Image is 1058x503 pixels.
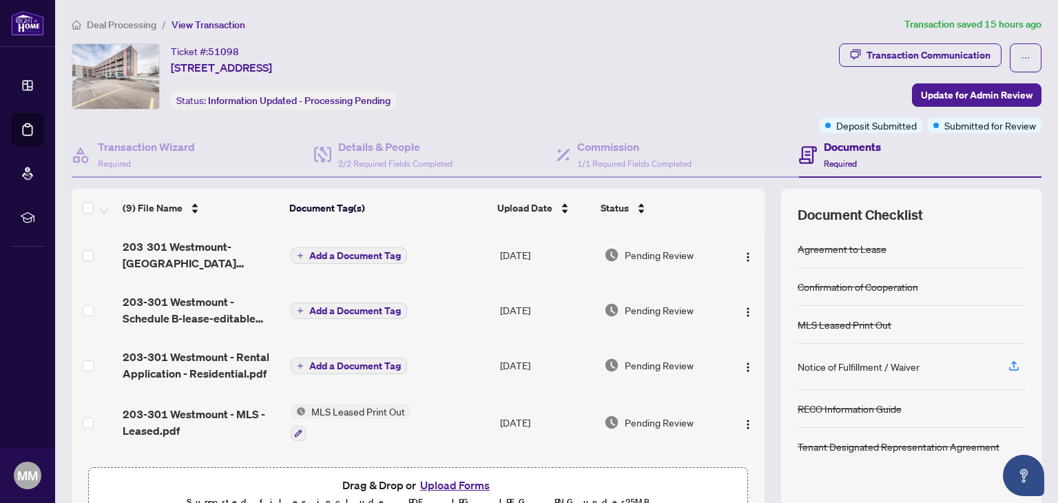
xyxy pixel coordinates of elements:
button: Upload Forms [416,476,494,494]
div: MLS Leased Print Out [798,317,891,332]
span: plus [297,362,304,369]
div: Notice of Fulfillment / Waiver [798,359,920,374]
button: Add a Document Tag [291,357,407,375]
img: Logo [743,419,754,430]
img: Logo [743,362,754,373]
td: [DATE] [495,393,599,452]
span: Add a Document Tag [309,361,401,371]
img: Document Status [604,247,619,263]
span: Information Updated - Processing Pending [208,94,391,107]
span: Deposit Submitted [836,118,917,133]
article: Transaction saved 15 hours ago [904,17,1041,32]
button: Logo [737,354,759,376]
img: Document Status [604,302,619,318]
img: IMG-X12053486_1.jpg [72,44,159,109]
div: Ticket #: [171,43,239,59]
h4: Details & People [338,138,453,155]
td: [DATE] [495,283,599,338]
th: Upload Date [492,189,594,227]
span: 203 301 Westmount- [GEOGRAPHIC_DATA][PERSON_NAME] Lease Agreement22-Aug-25.pdf [123,238,279,271]
img: Document Status [604,358,619,373]
button: Add a Document Tag [291,358,407,374]
span: Update for Admin Review [921,84,1033,106]
span: Upload Date [497,201,552,216]
span: (9) File Name [123,201,183,216]
span: ellipsis [1021,53,1030,63]
div: RECO Information Guide [798,401,902,416]
h4: Documents [824,138,881,155]
button: Add a Document Tag [291,302,407,319]
img: Status Icon [291,404,306,419]
span: Add a Document Tag [309,306,401,316]
div: Status: [171,91,396,110]
img: Logo [743,307,754,318]
button: Add a Document Tag [291,302,407,320]
button: Open asap [1003,455,1044,496]
span: MLS Leased Print Out [306,404,411,419]
img: Document Status [604,415,619,430]
button: Transaction Communication [839,43,1002,67]
th: Document Tag(s) [284,189,492,227]
button: Status IconMLS Leased Print Out [291,404,411,441]
h4: Commission [577,138,692,155]
th: Status [595,189,724,227]
span: 203-301 Westmount - Schedule B-lease-editable Home Life Trust.pdf [123,294,279,327]
span: 51098 [208,45,239,58]
li: / [162,17,166,32]
span: Document Checklist [798,205,923,225]
th: (9) File Name [117,189,284,227]
button: Logo [737,411,759,433]
td: [DATE] [495,227,599,283]
button: Add a Document Tag [291,247,407,265]
span: Drag & Drop or [342,476,494,494]
span: Submitted for Review [944,118,1036,133]
span: Pending Review [625,358,694,373]
span: Required [98,158,131,169]
span: 203-301 Westmount - MLS - Leased.pdf [123,406,279,439]
span: home [72,20,81,30]
button: Add a Document Tag [291,247,407,264]
span: plus [297,252,304,259]
span: MM [17,466,38,485]
button: Update for Admin Review [912,83,1041,107]
span: Pending Review [625,247,694,263]
div: Confirmation of Cooperation [798,279,918,294]
span: Required [824,158,857,169]
button: Logo [737,299,759,321]
span: Pending Review [625,415,694,430]
h4: Transaction Wizard [98,138,195,155]
span: Status [601,201,629,216]
img: logo [11,10,44,36]
span: 1/1 Required Fields Completed [577,158,692,169]
span: Pending Review [625,302,694,318]
span: 2/2 Required Fields Completed [338,158,453,169]
button: Logo [737,244,759,266]
span: Deal Processing [87,19,156,31]
img: Logo [743,251,754,263]
div: Transaction Communication [867,44,990,66]
div: Tenant Designated Representation Agreement [798,439,999,454]
td: [DATE] [495,338,599,393]
span: 203-301 Westmount - Rental Application - Residential.pdf [123,349,279,382]
span: Add a Document Tag [309,251,401,260]
span: plus [297,307,304,314]
span: View Transaction [172,19,245,31]
span: [STREET_ADDRESS] [171,59,272,76]
div: Agreement to Lease [798,241,886,256]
